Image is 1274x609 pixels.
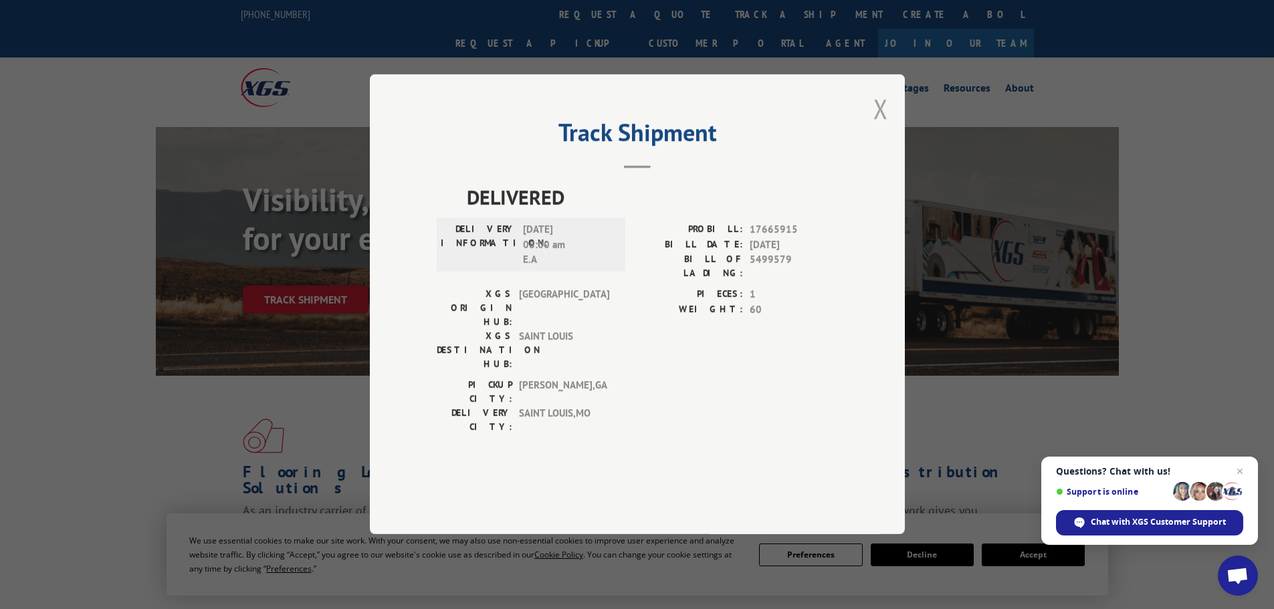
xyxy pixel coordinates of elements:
[1056,487,1168,497] span: Support is online
[519,406,609,435] span: SAINT LOUIS , MO
[467,182,838,213] span: DELIVERED
[873,91,888,126] button: Close modal
[519,330,609,372] span: SAINT LOUIS
[1056,466,1243,477] span: Questions? Chat with us!
[441,223,516,268] label: DELIVERY INFORMATION:
[637,237,743,253] label: BILL DATE:
[519,287,609,330] span: [GEOGRAPHIC_DATA]
[1218,556,1258,596] div: Open chat
[1091,516,1226,528] span: Chat with XGS Customer Support
[637,302,743,318] label: WEIGHT:
[750,253,838,281] span: 5499579
[750,302,838,318] span: 60
[750,237,838,253] span: [DATE]
[750,223,838,238] span: 17665915
[637,253,743,281] label: BILL OF LADING:
[437,123,838,148] h2: Track Shipment
[750,287,838,303] span: 1
[437,330,512,372] label: XGS DESTINATION HUB:
[1056,510,1243,535] div: Chat with XGS Customer Support
[519,378,609,406] span: [PERSON_NAME] , GA
[437,287,512,330] label: XGS ORIGIN HUB:
[637,287,743,303] label: PIECES:
[437,406,512,435] label: DELIVERY CITY:
[437,378,512,406] label: PICKUP CITY:
[1232,463,1248,479] span: Close chat
[637,223,743,238] label: PROBILL:
[523,223,613,268] span: [DATE] 08:00 am E.A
